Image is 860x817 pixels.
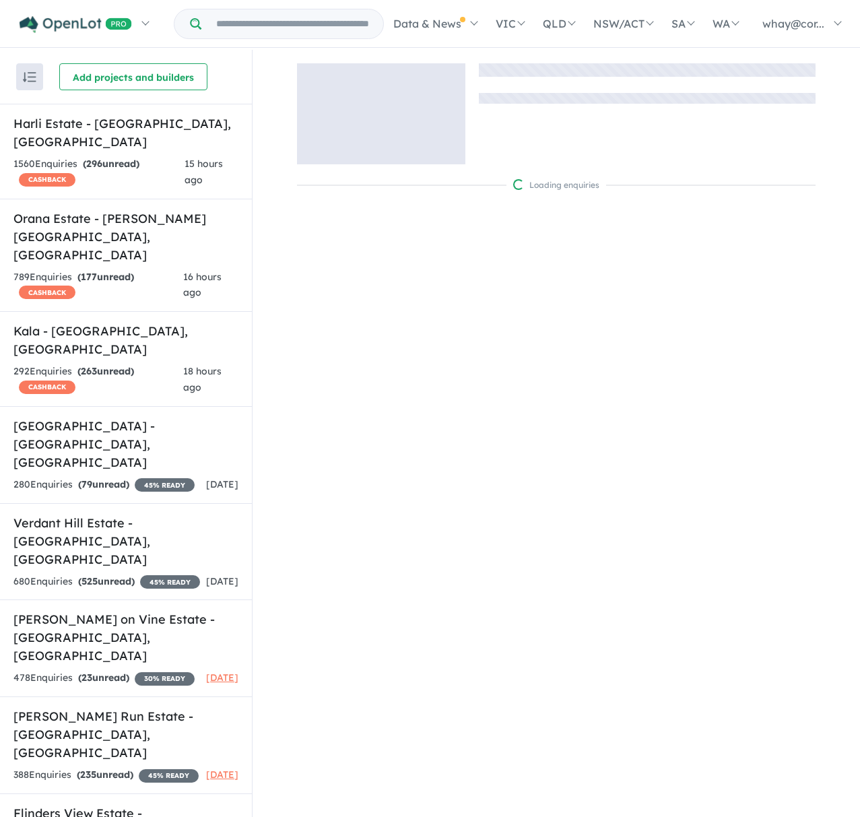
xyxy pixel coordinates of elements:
[206,672,238,684] span: [DATE]
[140,575,200,589] span: 45 % READY
[78,478,129,490] strong: ( unread)
[13,269,183,302] div: 789 Enquir ies
[19,381,75,394] span: CASHBACK
[183,365,222,393] span: 18 hours ago
[13,707,238,762] h5: [PERSON_NAME] Run Estate - [GEOGRAPHIC_DATA] , [GEOGRAPHIC_DATA]
[183,271,222,299] span: 16 hours ago
[762,17,824,30] span: whay@cor...
[59,63,207,90] button: Add projects and builders
[135,672,195,686] span: 30 % READY
[206,478,238,490] span: [DATE]
[80,769,96,781] span: 235
[78,672,129,684] strong: ( unread)
[135,478,195,492] span: 45 % READY
[185,158,223,186] span: 15 hours ago
[78,575,135,587] strong: ( unread)
[83,158,139,170] strong: ( unread)
[204,9,381,38] input: Try estate name, suburb, builder or developer
[13,417,238,471] h5: [GEOGRAPHIC_DATA] - [GEOGRAPHIC_DATA] , [GEOGRAPHIC_DATA]
[13,156,185,189] div: 1560 Enquir ies
[13,670,195,686] div: 478 Enquir ies
[19,173,75,187] span: CASHBACK
[81,575,98,587] span: 525
[86,158,102,170] span: 296
[13,322,238,358] h5: Kala - [GEOGRAPHIC_DATA] , [GEOGRAPHIC_DATA]
[13,610,238,665] h5: [PERSON_NAME] on Vine Estate - [GEOGRAPHIC_DATA] , [GEOGRAPHIC_DATA]
[23,72,36,82] img: sort.svg
[13,767,199,783] div: 388 Enquir ies
[13,364,183,396] div: 292 Enquir ies
[81,365,97,377] span: 263
[13,209,238,264] h5: Orana Estate - [PERSON_NAME][GEOGRAPHIC_DATA] , [GEOGRAPHIC_DATA]
[513,178,599,192] div: Loading enquiries
[13,574,200,590] div: 680 Enquir ies
[206,769,238,781] span: [DATE]
[81,672,92,684] span: 23
[81,271,97,283] span: 177
[77,769,133,781] strong: ( unread)
[77,271,134,283] strong: ( unread)
[13,115,238,151] h5: Harli Estate - [GEOGRAPHIC_DATA] , [GEOGRAPHIC_DATA]
[77,365,134,377] strong: ( unread)
[206,575,238,587] span: [DATE]
[20,16,132,33] img: Openlot PRO Logo White
[81,478,92,490] span: 79
[13,514,238,568] h5: Verdant Hill Estate - [GEOGRAPHIC_DATA] , [GEOGRAPHIC_DATA]
[19,286,75,299] span: CASHBACK
[13,477,195,493] div: 280 Enquir ies
[139,769,199,783] span: 45 % READY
